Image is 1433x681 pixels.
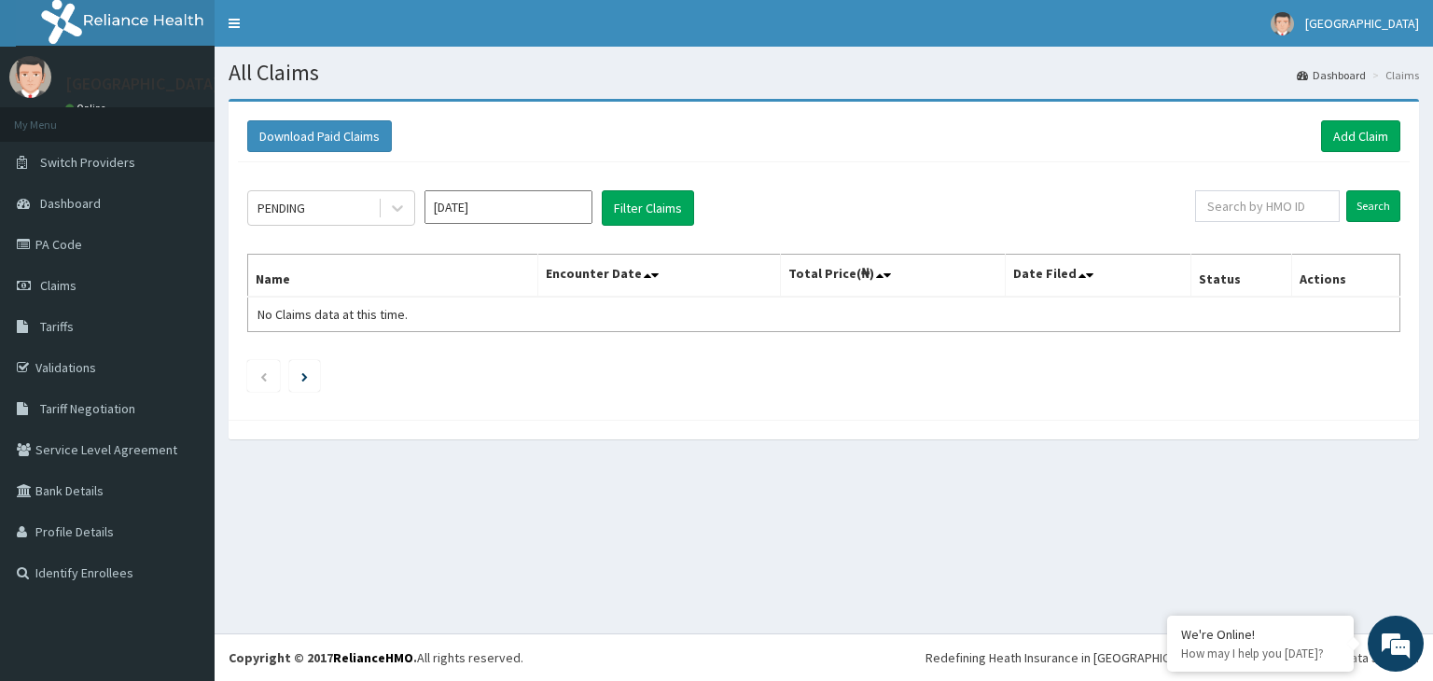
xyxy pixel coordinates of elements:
[259,368,268,384] a: Previous page
[781,255,1006,298] th: Total Price(₦)
[40,318,74,335] span: Tariffs
[9,56,51,98] img: User Image
[1305,15,1419,32] span: [GEOGRAPHIC_DATA]
[229,61,1419,85] h1: All Claims
[65,102,110,115] a: Online
[229,649,417,666] strong: Copyright © 2017 .
[257,199,305,217] div: PENDING
[1346,190,1400,222] input: Search
[424,190,592,224] input: Select Month and Year
[247,120,392,152] button: Download Paid Claims
[40,154,135,171] span: Switch Providers
[1321,120,1400,152] a: Add Claim
[1181,646,1340,661] p: How may I help you today?
[65,76,219,92] p: [GEOGRAPHIC_DATA]
[248,255,538,298] th: Name
[301,368,308,384] a: Next page
[215,633,1433,681] footer: All rights reserved.
[333,649,413,666] a: RelianceHMO
[1291,255,1399,298] th: Actions
[40,277,77,294] span: Claims
[602,190,694,226] button: Filter Claims
[1191,255,1291,298] th: Status
[40,195,101,212] span: Dashboard
[40,400,135,417] span: Tariff Negotiation
[1297,67,1366,83] a: Dashboard
[1271,12,1294,35] img: User Image
[1368,67,1419,83] li: Claims
[538,255,781,298] th: Encounter Date
[1006,255,1191,298] th: Date Filed
[257,306,408,323] span: No Claims data at this time.
[925,648,1419,667] div: Redefining Heath Insurance in [GEOGRAPHIC_DATA] using Telemedicine and Data Science!
[1195,190,1340,222] input: Search by HMO ID
[1181,626,1340,643] div: We're Online!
